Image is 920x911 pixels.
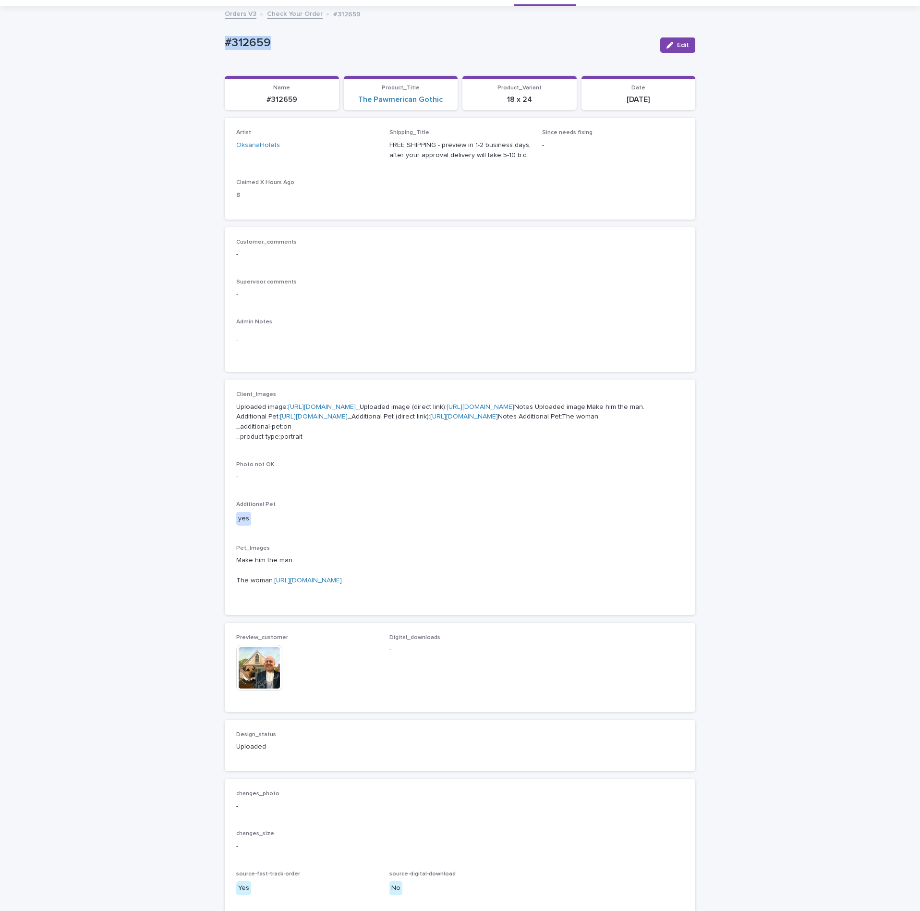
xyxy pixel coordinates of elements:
a: [URL][DOMAIN_NAME] [274,577,342,584]
span: Client_Images [236,392,276,397]
div: No [389,881,402,895]
span: Preview_customer [236,635,288,640]
span: Name [273,85,290,91]
p: Make him the man. The woman. [236,555,684,595]
a: OksanaHolets [236,140,280,150]
p: 8 [236,190,378,200]
p: [DATE] [587,95,690,104]
p: #312659 [225,36,653,50]
span: Design_status [236,732,276,738]
p: - [236,249,684,259]
span: Claimed X Hours Ago [236,180,294,185]
span: Since needs fixing [542,130,593,135]
span: Photo not OK [236,462,274,468]
span: Pet_Images [236,545,270,551]
a: [URL][DOMAIN_NAME] [447,404,514,410]
a: Check Your Order [267,8,323,19]
p: - [236,336,684,346]
p: - [542,140,684,150]
span: Supervisor comments [236,279,297,285]
div: Yes [236,881,251,895]
p: - [236,289,684,299]
span: Customer_comments [236,239,297,245]
div: yes [236,512,251,526]
span: Additional Pet [236,502,276,507]
button: Edit [660,37,695,53]
span: Digital_downloads [389,635,440,640]
span: source-fast-track-order [236,871,300,877]
span: changes_photo [236,791,279,797]
p: FREE SHIPPING - preview in 1-2 business days, after your approval delivery will take 5-10 b.d. [389,140,531,160]
span: changes_size [236,831,274,837]
p: - [236,472,684,482]
span: source-digital-download [389,871,456,877]
p: Uploaded [236,742,378,752]
p: #312659 [333,8,361,19]
span: Artist [236,130,251,135]
a: Orders V3 [225,8,256,19]
span: Edit [677,42,689,49]
a: [URL][DOMAIN_NAME] [288,404,356,410]
span: Date [631,85,645,91]
span: Product_Variant [497,85,542,91]
p: - [236,841,684,851]
span: Shipping_Title [389,130,429,135]
p: #312659 [230,95,333,104]
a: [URL][DOMAIN_NAME] [280,413,348,420]
p: - [236,801,684,812]
span: Admin Notes [236,319,272,325]
p: Uploaded image: _Uploaded image (direct link): Notes Uploaded image:Make him the man. Additional ... [236,402,684,442]
a: [URL][DOMAIN_NAME] [430,413,498,420]
p: 18 x 24 [468,95,571,104]
span: Product_Title [382,85,420,91]
a: The Pawmerican Gothic [358,95,443,104]
p: - [389,645,531,655]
